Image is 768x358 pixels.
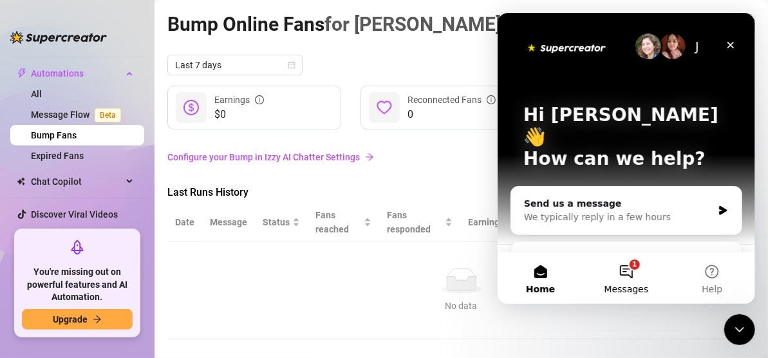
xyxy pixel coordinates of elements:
img: Chat Copilot [17,177,25,186]
span: calendar [288,61,295,69]
span: arrow-right [365,153,374,162]
span: Upgrade [53,314,88,325]
span: for [PERSON_NAME] [324,13,501,35]
span: $0 [214,107,264,122]
div: Earnings [214,93,264,107]
iframe: Intercom live chat [724,314,755,345]
div: No data [180,299,742,313]
iframe: Intercom live chat [498,13,755,304]
span: Beta [95,108,121,122]
th: Status [255,203,308,242]
a: Expired Fans [31,151,84,161]
div: Reconnected Fans [407,93,496,107]
span: dollar [183,100,199,115]
span: info-circle [255,95,264,104]
span: Automations [31,63,122,84]
span: Fans responded [387,208,443,236]
span: 0 [407,107,496,122]
span: info-circle [487,95,496,104]
span: Earnings [468,215,571,229]
a: Message FlowBeta [31,109,126,120]
img: logo-BBDzfeDw.svg [10,31,107,44]
span: Fans reached [315,208,361,236]
th: Date [167,203,202,242]
button: Upgradearrow-right [22,309,133,330]
span: Chat Copilot [31,171,122,192]
span: arrow-right [93,315,102,324]
span: You're missing out on powerful features and AI Automation. [22,266,133,304]
span: heart [377,100,392,115]
th: Fans reached [308,203,379,242]
th: Earnings [460,203,589,242]
span: Last Runs History [167,185,384,200]
a: Bump Fans [31,130,77,140]
article: Bump Online Fans [167,9,501,39]
a: Configure your Bump in Izzy AI Chatter Settings [167,150,755,164]
th: Fans responded [379,203,461,242]
span: thunderbolt [17,68,27,79]
span: rocket [70,240,85,255]
a: All [31,89,42,99]
span: Status [263,215,290,229]
a: Configure your Bump in Izzy AI Chatter Settingsarrow-right [167,145,755,169]
span: Last 7 days [175,55,295,75]
th: Message [202,203,255,242]
a: Discover Viral Videos [31,209,118,220]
